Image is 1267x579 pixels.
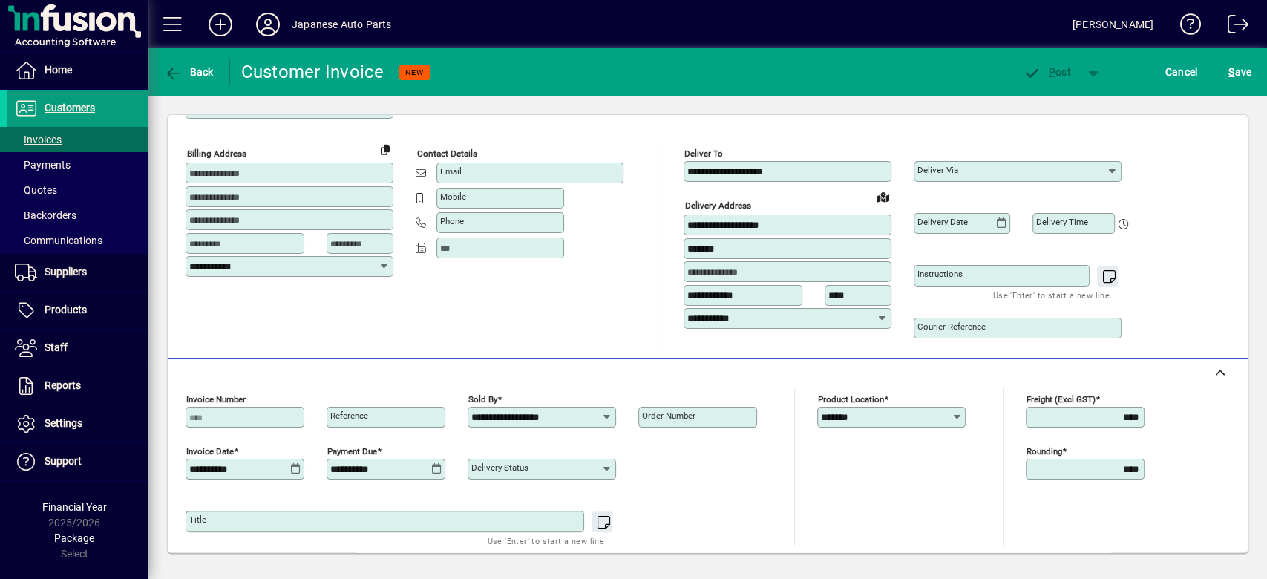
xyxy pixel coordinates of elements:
[186,446,234,457] mat-label: Invoice date
[164,66,214,78] span: Back
[1168,3,1201,51] a: Knowledge Base
[189,514,206,525] mat-label: Title
[160,59,217,85] button: Back
[292,13,391,36] div: Japanese Auto Parts
[197,11,244,38] button: Add
[7,177,148,203] a: Quotes
[327,446,377,457] mat-label: Payment due
[45,417,82,429] span: Settings
[993,287,1110,304] mat-hint: Use 'Enter' to start a new line
[871,185,895,209] a: View on map
[7,228,148,253] a: Communications
[684,148,723,159] mat-label: Deliver To
[45,266,87,278] span: Suppliers
[45,379,81,391] span: Reports
[7,443,148,480] a: Support
[7,52,148,89] a: Home
[7,152,148,177] a: Payments
[1049,66,1055,78] span: P
[818,394,884,405] mat-label: Product location
[7,367,148,405] a: Reports
[42,501,107,513] span: Financial Year
[330,410,368,421] mat-label: Reference
[45,455,82,467] span: Support
[15,159,71,171] span: Payments
[1015,59,1078,85] button: Post
[1228,60,1251,84] span: ave
[471,462,528,473] mat-label: Delivery status
[468,394,497,405] mat-label: Sold by
[488,532,604,549] mat-hint: Use 'Enter' to start a new line
[7,254,148,291] a: Suppliers
[1165,60,1198,84] span: Cancel
[241,60,384,84] div: Customer Invoice
[440,192,466,202] mat-label: Mobile
[7,127,148,152] a: Invoices
[7,405,148,442] a: Settings
[642,410,695,421] mat-label: Order number
[1228,66,1234,78] span: S
[148,59,230,85] app-page-header-button: Back
[1027,394,1096,405] mat-label: Freight (excl GST)
[917,165,958,175] mat-label: Deliver via
[373,137,397,161] button: Copy to Delivery address
[1027,446,1062,457] mat-label: Rounding
[1036,217,1088,227] mat-label: Delivery time
[440,166,462,177] mat-label: Email
[1073,13,1153,36] div: [PERSON_NAME]
[244,11,292,38] button: Profile
[7,292,148,329] a: Products
[15,235,102,246] span: Communications
[440,216,464,226] mat-label: Phone
[1023,66,1071,78] span: ost
[1216,3,1248,51] a: Logout
[917,321,986,332] mat-label: Courier Reference
[405,68,424,77] span: NEW
[54,532,94,544] span: Package
[917,269,963,279] mat-label: Instructions
[7,203,148,228] a: Backorders
[45,64,72,76] span: Home
[45,341,68,353] span: Staff
[7,330,148,367] a: Staff
[45,304,87,315] span: Products
[15,209,76,221] span: Backorders
[15,184,57,196] span: Quotes
[45,102,95,114] span: Customers
[186,394,246,405] mat-label: Invoice number
[917,217,968,227] mat-label: Delivery date
[15,134,62,145] span: Invoices
[1225,59,1255,85] button: Save
[1162,59,1202,85] button: Cancel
